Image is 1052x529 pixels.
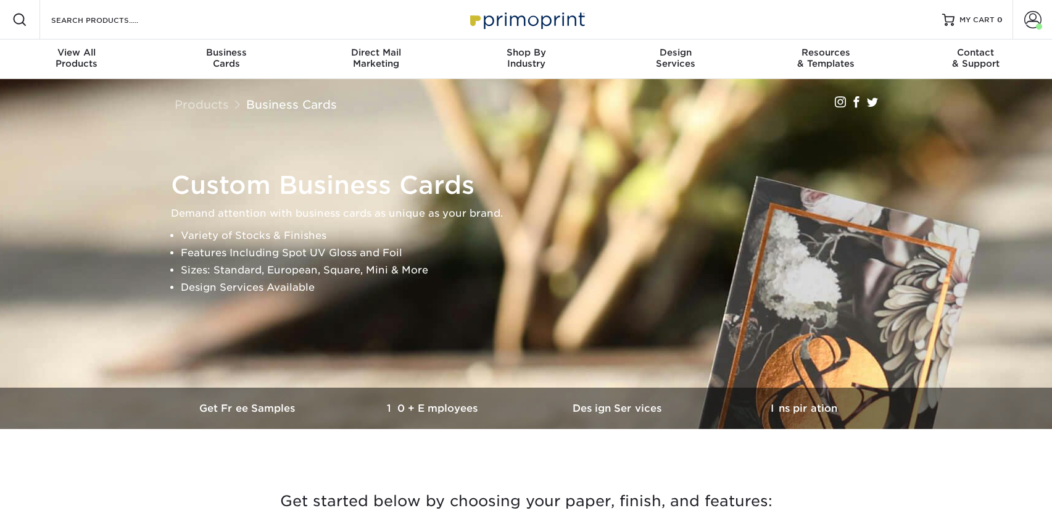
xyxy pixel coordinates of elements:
div: Marketing [301,47,451,69]
img: Primoprint [465,6,588,33]
h3: Inspiration [711,402,897,414]
span: 0 [997,15,1003,24]
a: Get Free Samples [156,388,341,429]
h3: Design Services [526,402,711,414]
span: Design [601,47,751,58]
div: Cards [151,47,301,69]
li: Features Including Spot UV Gloss and Foil [181,244,893,262]
span: Shop By [451,47,601,58]
li: Variety of Stocks & Finishes [181,227,893,244]
li: Sizes: Standard, European, Square, Mini & More [181,262,893,279]
span: MY CART [959,15,995,25]
a: Inspiration [711,388,897,429]
a: Resources& Templates [751,40,901,79]
a: Direct MailMarketing [301,40,451,79]
a: Business Cards [246,98,337,111]
h1: Custom Business Cards [171,170,893,200]
span: Contact [901,47,1051,58]
p: Demand attention with business cards as unique as your brand. [171,205,893,222]
a: Contact& Support [901,40,1051,79]
h3: 10+ Employees [341,402,526,414]
span: View All [2,47,152,58]
a: View AllProducts [2,40,152,79]
a: Products [175,98,229,111]
div: & Templates [751,47,901,69]
div: Products [2,47,152,69]
h3: Get started below by choosing your paper, finish, and features: [165,473,887,529]
span: Business [151,47,301,58]
div: Industry [451,47,601,69]
span: Resources [751,47,901,58]
div: & Support [901,47,1051,69]
a: DesignServices [601,40,751,79]
div: Services [601,47,751,69]
span: Direct Mail [301,47,451,58]
a: Shop ByIndustry [451,40,601,79]
input: SEARCH PRODUCTS..... [50,12,170,27]
a: Design Services [526,388,711,429]
a: BusinessCards [151,40,301,79]
a: 10+ Employees [341,388,526,429]
h3: Get Free Samples [156,402,341,414]
li: Design Services Available [181,279,893,296]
